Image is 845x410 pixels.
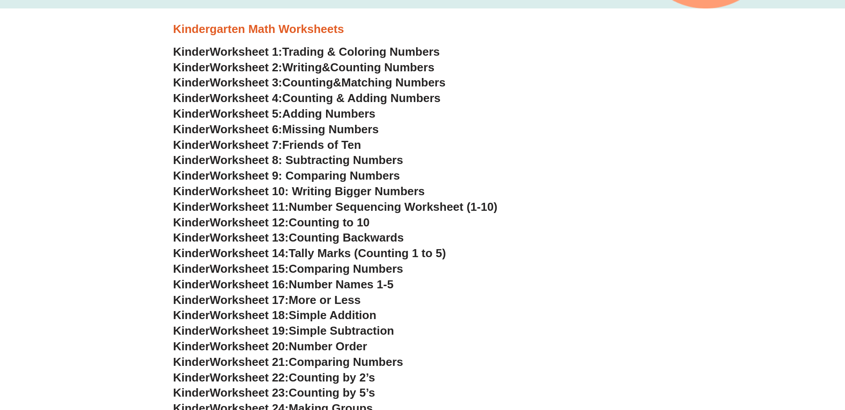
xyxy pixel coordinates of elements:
h3: Kindergarten Math Worksheets [173,22,672,37]
span: Worksheet 14: [210,246,289,260]
span: Kinder [173,293,210,307]
span: Number Names 1-5 [289,278,393,291]
span: Simple Subtraction [289,324,394,337]
span: Kinder [173,386,210,399]
span: Number Order [289,340,367,353]
span: Kinder [173,169,210,182]
span: Kinder [173,45,210,58]
span: Matching Numbers [341,76,445,89]
a: KinderWorksheet 6:Missing Numbers [173,123,379,136]
span: Kinder [173,324,210,337]
span: Simple Addition [289,308,376,322]
span: Worksheet 16: [210,278,289,291]
span: Kinder [173,153,210,167]
span: Worksheet 8: Subtracting Numbers [210,153,403,167]
span: Worksheet 7: [210,138,282,152]
span: Worksheet 2: [210,61,282,74]
a: KinderWorksheet 3:Counting&Matching Numbers [173,76,446,89]
span: Worksheet 22: [210,371,289,384]
span: Kinder [173,231,210,244]
span: Worksheet 5: [210,107,282,120]
span: Kinder [173,278,210,291]
a: KinderWorksheet 5:Adding Numbers [173,107,376,120]
span: Counting by 5’s [289,386,375,399]
span: Kinder [173,107,210,120]
span: Tally Marks (Counting 1 to 5) [289,246,446,260]
span: Worksheet 17: [210,293,289,307]
a: KinderWorksheet 2:Writing&Counting Numbers [173,61,435,74]
span: Trading & Coloring Numbers [282,45,440,58]
span: Kinder [173,262,210,275]
span: Worksheet 19: [210,324,289,337]
span: Kinder [173,340,210,353]
span: Worksheet 13: [210,231,289,244]
span: Kinder [173,216,210,229]
span: Worksheet 1: [210,45,282,58]
span: Worksheet 3: [210,76,282,89]
span: Worksheet 9: Comparing Numbers [210,169,400,182]
a: KinderWorksheet 1:Trading & Coloring Numbers [173,45,440,58]
span: Kinder [173,246,210,260]
span: Worksheet 15: [210,262,289,275]
span: Kinder [173,61,210,74]
span: Kinder [173,308,210,322]
span: Counting [282,76,333,89]
span: Worksheet 10: Writing Bigger Numbers [210,184,425,198]
span: More or Less [289,293,361,307]
span: Counting by 2’s [289,371,375,384]
a: KinderWorksheet 9: Comparing Numbers [173,169,400,182]
iframe: Chat Widget [697,309,845,410]
span: Kinder [173,123,210,136]
span: Worksheet 18: [210,308,289,322]
a: KinderWorksheet 10: Writing Bigger Numbers [173,184,425,198]
span: Kinder [173,184,210,198]
span: Kinder [173,91,210,105]
a: KinderWorksheet 4:Counting & Adding Numbers [173,91,441,105]
span: Comparing Numbers [289,355,403,369]
span: Friends of Ten [282,138,361,152]
span: Kinder [173,355,210,369]
span: Counting Numbers [330,61,434,74]
span: Number Sequencing Worksheet (1-10) [289,200,498,213]
span: Adding Numbers [282,107,376,120]
span: Kinder [173,371,210,384]
span: Worksheet 4: [210,91,282,105]
span: Counting to 10 [289,216,370,229]
span: Kinder [173,200,210,213]
span: Worksheet 23: [210,386,289,399]
span: Kinder [173,138,210,152]
a: KinderWorksheet 7:Friends of Ten [173,138,361,152]
span: Counting Backwards [289,231,404,244]
a: KinderWorksheet 8: Subtracting Numbers [173,153,403,167]
span: Comparing Numbers [289,262,403,275]
span: Kinder [173,76,210,89]
span: Worksheet 11: [210,200,289,213]
span: Worksheet 12: [210,216,289,229]
span: Counting & Adding Numbers [282,91,441,105]
span: Worksheet 21: [210,355,289,369]
span: Worksheet 20: [210,340,289,353]
span: Worksheet 6: [210,123,282,136]
span: Writing [282,61,322,74]
span: Missing Numbers [282,123,379,136]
